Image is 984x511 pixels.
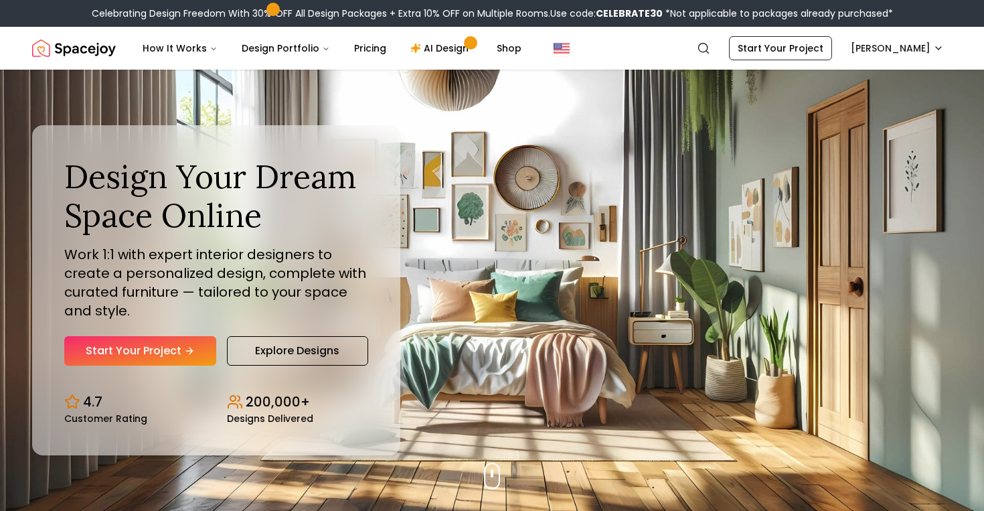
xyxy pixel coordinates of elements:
[64,336,216,366] a: Start Your Project
[64,245,368,320] p: Work 1:1 with expert interior designers to create a personalized design, complete with curated fu...
[343,35,397,62] a: Pricing
[32,35,116,62] a: Spacejoy
[92,7,893,20] div: Celebrating Design Freedom With 30% OFF All Design Packages + Extra 10% OFF on Multiple Rooms.
[231,35,341,62] button: Design Portfolio
[132,35,532,62] nav: Main
[132,35,228,62] button: How It Works
[64,414,147,423] small: Customer Rating
[227,336,368,366] a: Explore Designs
[596,7,663,20] b: CELEBRATE30
[663,7,893,20] span: *Not applicable to packages already purchased*
[843,36,952,60] button: [PERSON_NAME]
[32,27,952,70] nav: Global
[227,414,313,423] small: Designs Delivered
[83,392,102,411] p: 4.7
[554,40,570,56] img: United States
[729,36,832,60] a: Start Your Project
[486,35,532,62] a: Shop
[64,382,368,423] div: Design stats
[64,157,368,234] h1: Design Your Dream Space Online
[550,7,663,20] span: Use code:
[32,35,116,62] img: Spacejoy Logo
[246,392,310,411] p: 200,000+
[400,35,483,62] a: AI Design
